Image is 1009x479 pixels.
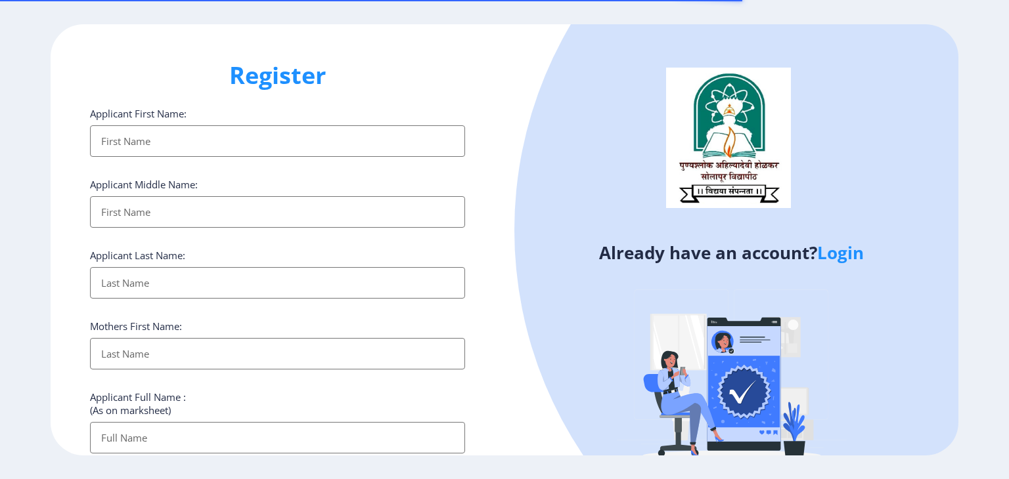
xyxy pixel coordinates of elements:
h1: Register [90,60,465,91]
input: Last Name [90,267,465,299]
a: Login [817,241,864,264]
label: Applicant Last Name: [90,249,185,262]
input: Last Name [90,338,465,369]
input: Full Name [90,422,465,453]
label: Applicant First Name: [90,107,187,120]
input: First Name [90,196,465,228]
label: Mothers First Name: [90,320,182,333]
label: Applicant Middle Name: [90,178,198,191]
input: First Name [90,125,465,157]
label: Applicant Full Name : (As on marksheet) [90,390,186,417]
img: logo [666,68,791,208]
h4: Already have an account? [514,242,949,263]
